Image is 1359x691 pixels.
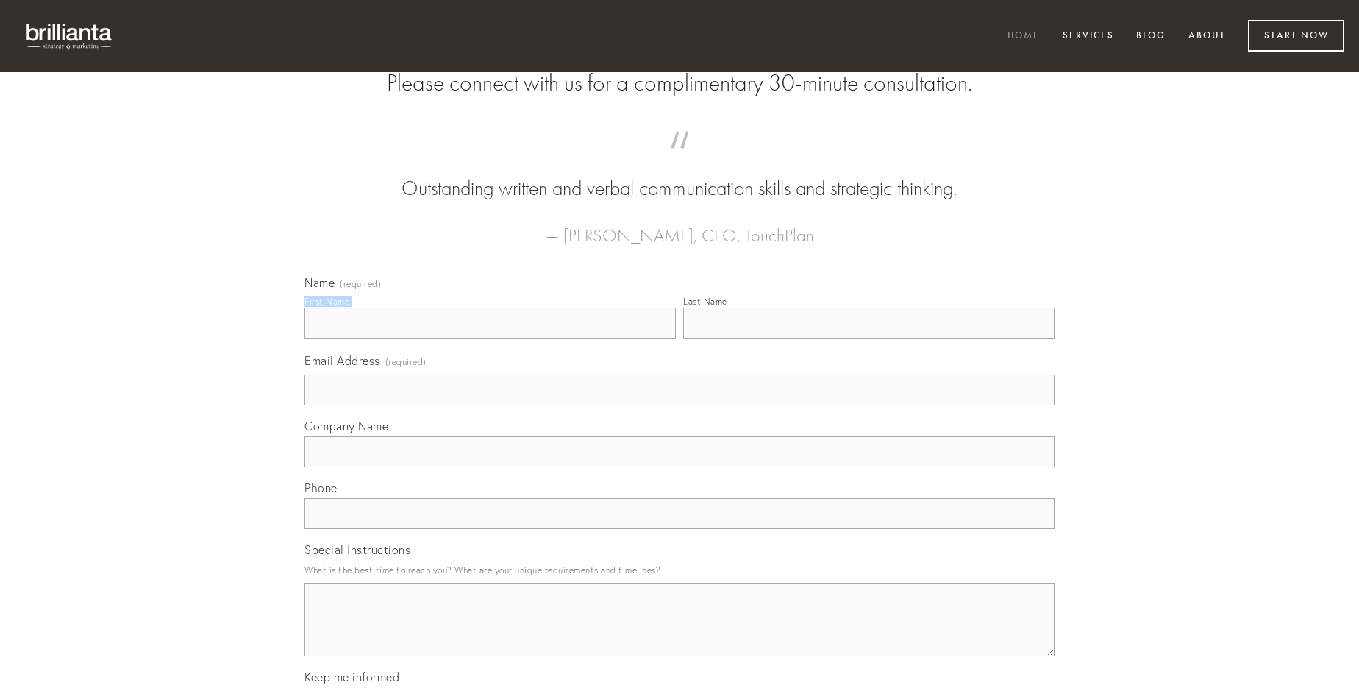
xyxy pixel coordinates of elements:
[304,560,1055,580] p: What is the best time to reach you? What are your unique requirements and timelines?
[304,353,380,368] span: Email Address
[304,275,335,290] span: Name
[304,296,349,307] div: First Name
[340,280,381,288] span: (required)
[1248,20,1344,52] a: Start Now
[328,146,1031,174] span: “
[328,146,1031,203] blockquote: Outstanding written and verbal communication skills and strategic thinking.
[1179,24,1235,49] a: About
[304,670,399,684] span: Keep me informed
[304,542,410,557] span: Special Instructions
[998,24,1049,49] a: Home
[683,296,727,307] div: Last Name
[1053,24,1124,49] a: Services
[385,352,427,372] span: (required)
[304,419,388,433] span: Company Name
[15,15,125,57] img: brillianta - research, strategy, marketing
[304,69,1055,97] h2: Please connect with us for a complimentary 30-minute consultation.
[1127,24,1175,49] a: Blog
[328,203,1031,250] figcaption: — [PERSON_NAME], CEO, TouchPlan
[304,481,338,495] span: Phone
